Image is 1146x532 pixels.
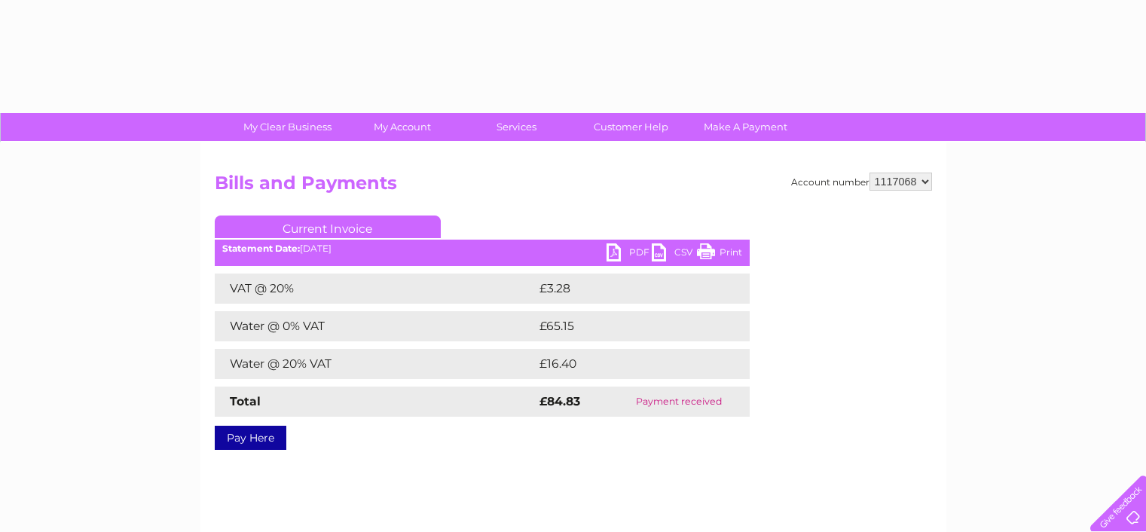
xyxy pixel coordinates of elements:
[607,243,652,265] a: PDF
[215,216,441,238] a: Current Invoice
[536,349,719,379] td: £16.40
[539,394,580,408] strong: £84.83
[697,243,742,265] a: Print
[569,113,693,141] a: Customer Help
[215,349,536,379] td: Water @ 20% VAT
[230,394,261,408] strong: Total
[215,274,536,304] td: VAT @ 20%
[683,113,808,141] a: Make A Payment
[536,311,717,341] td: £65.15
[222,243,300,254] b: Statement Date:
[608,387,749,417] td: Payment received
[215,426,286,450] a: Pay Here
[225,113,350,141] a: My Clear Business
[215,243,750,254] div: [DATE]
[340,113,464,141] a: My Account
[215,173,932,201] h2: Bills and Payments
[652,243,697,265] a: CSV
[215,311,536,341] td: Water @ 0% VAT
[536,274,714,304] td: £3.28
[791,173,932,191] div: Account number
[454,113,579,141] a: Services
